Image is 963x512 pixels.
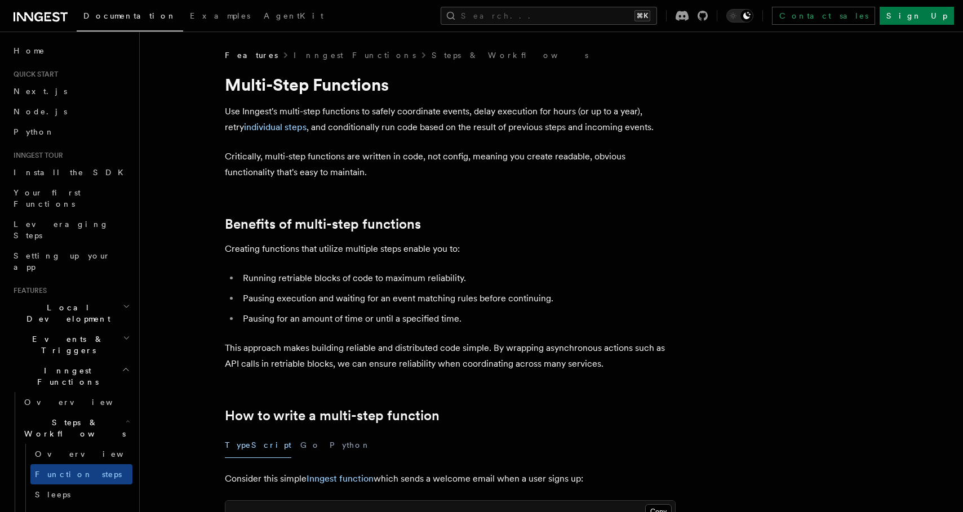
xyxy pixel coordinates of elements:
li: Running retriable blocks of code to maximum reliability. [239,270,676,286]
button: Inngest Functions [9,360,132,392]
span: Function steps [35,470,122,479]
button: Steps & Workflows [20,412,132,444]
a: Inngest Functions [294,50,416,61]
span: Local Development [9,302,123,324]
span: Home [14,45,45,56]
a: Next.js [9,81,132,101]
a: Benefits of multi-step functions [225,216,421,232]
span: AgentKit [264,11,323,20]
span: Next.js [14,87,67,96]
kbd: ⌘K [634,10,650,21]
button: Events & Triggers [9,329,132,360]
p: This approach makes building reliable and distributed code simple. By wrapping asynchronous actio... [225,340,676,372]
li: Pausing for an amount of time or until a specified time. [239,311,676,327]
p: Use Inngest's multi-step functions to safely coordinate events, delay execution for hours (or up ... [225,104,676,135]
span: Events & Triggers [9,333,123,356]
span: Features [9,286,47,295]
span: Features [225,50,278,61]
span: Leveraging Steps [14,220,109,240]
a: Overview [30,444,132,464]
button: Go [300,433,321,458]
button: Python [330,433,371,458]
span: Examples [190,11,250,20]
button: Search...⌘K [441,7,657,25]
li: Pausing execution and waiting for an event matching rules before continuing. [239,291,676,306]
a: AgentKit [257,3,330,30]
a: Overview [20,392,132,412]
a: Leveraging Steps [9,214,132,246]
a: Install the SDK [9,162,132,182]
a: Node.js [9,101,132,122]
p: Critically, multi-step functions are written in code, not config, meaning you create readable, ob... [225,149,676,180]
button: TypeScript [225,433,291,458]
span: Steps & Workflows [20,417,126,439]
p: Creating functions that utilize multiple steps enable you to: [225,241,676,257]
span: Overview [24,398,140,407]
a: Setting up your app [9,246,132,277]
a: Steps & Workflows [432,50,588,61]
span: Overview [35,449,151,458]
span: Your first Functions [14,188,81,208]
a: Sleeps [30,484,132,505]
span: Quick start [9,70,58,79]
a: How to write a multi-step function [225,408,440,424]
span: Python [14,127,55,136]
span: Inngest Functions [9,365,122,388]
span: Sleeps [35,490,70,499]
button: Local Development [9,297,132,329]
a: Examples [183,3,257,30]
a: Sign Up [880,7,954,25]
a: Documentation [77,3,183,32]
button: Toggle dark mode [726,9,753,23]
span: Setting up your app [14,251,110,271]
a: Contact sales [772,7,875,25]
span: Documentation [83,11,176,20]
span: Inngest tour [9,151,63,160]
a: individual steps [244,122,307,132]
a: Home [9,41,132,61]
span: Install the SDK [14,168,130,177]
a: Python [9,122,132,142]
a: Your first Functions [9,182,132,214]
p: Consider this simple which sends a welcome email when a user signs up: [225,471,676,487]
a: Inngest function [307,473,374,484]
h1: Multi-Step Functions [225,74,676,95]
span: Node.js [14,107,67,116]
a: Function steps [30,464,132,484]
